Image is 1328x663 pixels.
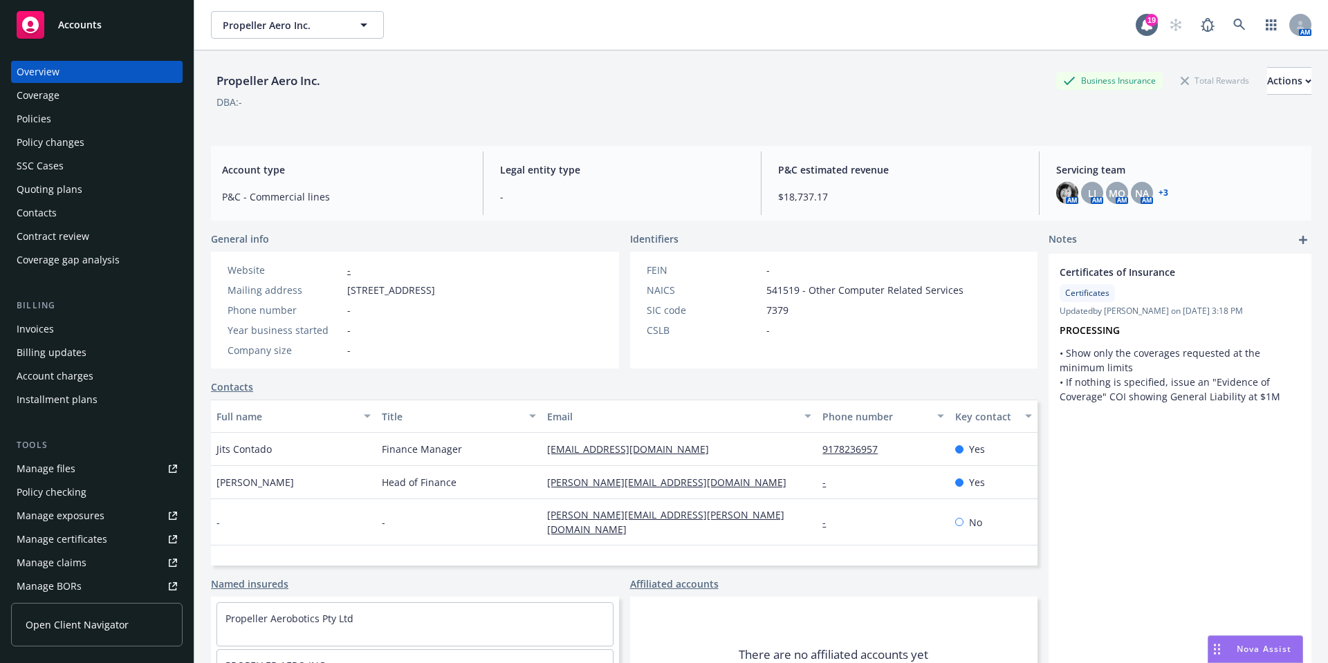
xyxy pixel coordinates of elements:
[17,178,82,200] div: Quoting plans
[766,323,770,337] span: -
[17,249,120,271] div: Coverage gap analysis
[17,318,54,340] div: Invoices
[1049,254,1311,415] div: Certificates of InsuranceCertificatesUpdatedby [PERSON_NAME] on [DATE] 3:18 PMPROCESSING• Show on...
[969,475,985,489] span: Yes
[11,365,183,387] a: Account charges
[1060,346,1300,404] p: • Show only the coverages requested at the minimum limits • If nothing is specified, issue an "Ev...
[1257,11,1285,39] a: Switch app
[17,481,86,503] div: Policy checking
[11,505,183,527] a: Manage exposures
[11,528,183,550] a: Manage certificates
[1060,305,1300,317] span: Updated by [PERSON_NAME] on [DATE] 3:18 PM
[228,283,342,297] div: Mailing address
[630,232,679,246] span: Identifiers
[1135,186,1149,200] span: NA
[11,249,183,271] a: Coverage gap analysis
[211,232,269,246] span: General info
[955,409,1017,424] div: Key contact
[1208,636,1226,662] div: Drag to move
[1056,182,1078,204] img: photo
[500,189,744,204] span: -
[216,409,356,424] div: Full name
[216,515,220,530] span: -
[1145,14,1158,26] div: 19
[647,303,761,317] div: SIC code
[11,178,183,200] a: Quoting plans
[11,108,183,130] a: Policies
[347,283,435,297] span: [STREET_ADDRESS]
[1208,635,1303,663] button: Nova Assist
[969,442,985,456] span: Yes
[11,575,183,597] a: Manage BORs
[11,225,183,248] a: Contract review
[17,108,51,130] div: Policies
[1226,11,1253,39] a: Search
[11,552,183,574] a: Manage claims
[11,481,183,503] a: Policy checking
[11,202,183,224] a: Contacts
[817,400,949,433] button: Phone number
[1159,189,1168,197] a: +3
[547,442,720,456] a: [EMAIL_ADDRESS][DOMAIN_NAME]
[778,189,1022,204] span: $18,737.17
[1174,72,1256,89] div: Total Rewards
[1109,186,1125,200] span: MQ
[216,95,242,109] div: DBA: -
[1060,265,1264,279] span: Certificates of Insurance
[11,318,183,340] a: Invoices
[500,162,744,177] span: Legal entity type
[11,438,183,452] div: Tools
[17,575,82,597] div: Manage BORs
[222,189,466,204] span: P&C - Commercial lines
[382,515,385,530] span: -
[822,476,837,489] a: -
[17,342,86,364] div: Billing updates
[17,458,75,480] div: Manage files
[26,617,129,632] span: Open Client Navigator
[547,476,797,489] a: [PERSON_NAME][EMAIL_ADDRESS][DOMAIN_NAME]
[1295,232,1311,248] a: add
[1194,11,1221,39] a: Report a Bug
[376,400,542,433] button: Title
[211,380,253,394] a: Contacts
[216,442,272,456] span: Jits Contado
[647,283,761,297] div: NAICS
[382,475,456,489] span: Head of Finance
[11,6,183,44] a: Accounts
[228,263,342,277] div: Website
[11,155,183,177] a: SSC Cases
[11,131,183,153] a: Policy changes
[58,19,102,30] span: Accounts
[11,458,183,480] a: Manage files
[17,389,98,411] div: Installment plans
[630,577,719,591] a: Affiliated accounts
[211,11,384,39] button: Propeller Aero Inc.
[542,400,817,433] button: Email
[822,409,928,424] div: Phone number
[11,342,183,364] a: Billing updates
[347,303,351,317] span: -
[11,84,183,106] a: Coverage
[211,577,288,591] a: Named insureds
[1049,232,1077,248] span: Notes
[216,475,294,489] span: [PERSON_NAME]
[766,263,770,277] span: -
[778,162,1022,177] span: P&C estimated revenue
[17,552,86,574] div: Manage claims
[17,155,64,177] div: SSC Cases
[228,303,342,317] div: Phone number
[547,409,796,424] div: Email
[228,343,342,357] div: Company size
[17,131,84,153] div: Policy changes
[17,505,104,527] div: Manage exposures
[739,646,928,663] span: There are no affiliated accounts yet
[17,528,107,550] div: Manage certificates
[17,61,59,83] div: Overview
[222,162,466,177] span: Account type
[969,515,982,530] span: No
[11,61,183,83] a: Overview
[382,442,462,456] span: Finance Manager
[347,263,351,277] a: -
[822,442,889,456] a: 9178236957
